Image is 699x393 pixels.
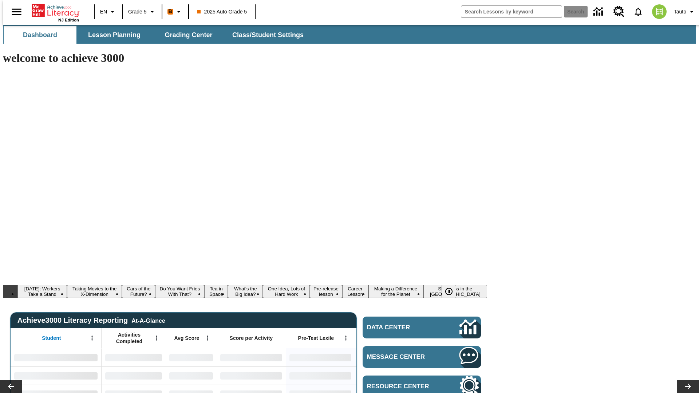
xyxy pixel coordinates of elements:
[363,317,481,338] a: Data Center
[88,31,141,39] span: Lesson Planning
[677,380,699,393] button: Lesson carousel, Next
[17,316,165,325] span: Achieve3000 Literacy Reporting
[340,333,351,344] button: Open Menu
[226,26,309,44] button: Class/Student Settings
[197,8,247,16] span: 2025 Auto Grade 5
[310,285,342,298] button: Slide 8 Pre-release lesson
[652,4,667,19] img: avatar image
[174,335,199,341] span: Avg Score
[202,333,213,344] button: Open Menu
[58,18,79,22] span: NJ Edition
[155,285,204,298] button: Slide 4 Do You Want Fries With That?
[151,333,162,344] button: Open Menu
[165,31,212,39] span: Grading Center
[609,2,629,21] a: Resource Center, Will open in new tab
[367,324,435,331] span: Data Center
[32,3,79,22] div: Home
[100,8,107,16] span: EN
[674,8,686,16] span: Tauto
[3,51,487,65] h1: welcome to achieve 3000
[298,335,334,341] span: Pre-Test Lexile
[87,333,98,344] button: Open Menu
[671,5,699,18] button: Profile/Settings
[461,6,562,17] input: search field
[152,26,225,44] button: Grading Center
[442,285,456,298] button: Pause
[589,2,609,22] a: Data Center
[122,285,155,298] button: Slide 3 Cars of the Future?
[3,25,696,44] div: SubNavbar
[128,8,147,16] span: Grade 5
[67,285,122,298] button: Slide 2 Taking Movies to the X-Dimension
[166,366,217,385] div: No Data,
[42,335,61,341] span: Student
[368,285,423,298] button: Slide 10 Making a Difference for the Planet
[32,3,79,18] a: Home
[442,285,463,298] div: Pause
[367,353,438,361] span: Message Center
[102,366,166,385] div: No Data,
[169,7,172,16] span: B
[78,26,151,44] button: Lesson Planning
[232,31,304,39] span: Class/Student Settings
[367,383,438,390] span: Resource Center
[648,2,671,21] button: Select a new avatar
[629,2,648,21] a: Notifications
[263,285,310,298] button: Slide 7 One Idea, Lots of Hard Work
[228,285,263,298] button: Slide 6 What's the Big Idea?
[4,26,76,44] button: Dashboard
[166,348,217,366] div: No Data,
[363,346,481,368] a: Message Center
[423,285,487,298] button: Slide 11 Sleepless in the Animal Kingdom
[97,5,120,18] button: Language: EN, Select a language
[17,285,67,298] button: Slide 1 Labor Day: Workers Take a Stand
[125,5,159,18] button: Grade: Grade 5, Select a grade
[165,5,186,18] button: Boost Class color is orange. Change class color
[102,348,166,366] div: No Data,
[131,316,165,324] div: At-A-Glance
[3,26,310,44] div: SubNavbar
[342,285,368,298] button: Slide 9 Career Lesson
[23,31,57,39] span: Dashboard
[6,1,27,23] button: Open side menu
[230,335,273,341] span: Score per Activity
[105,332,153,345] span: Activities Completed
[204,285,228,298] button: Slide 5 Tea in Space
